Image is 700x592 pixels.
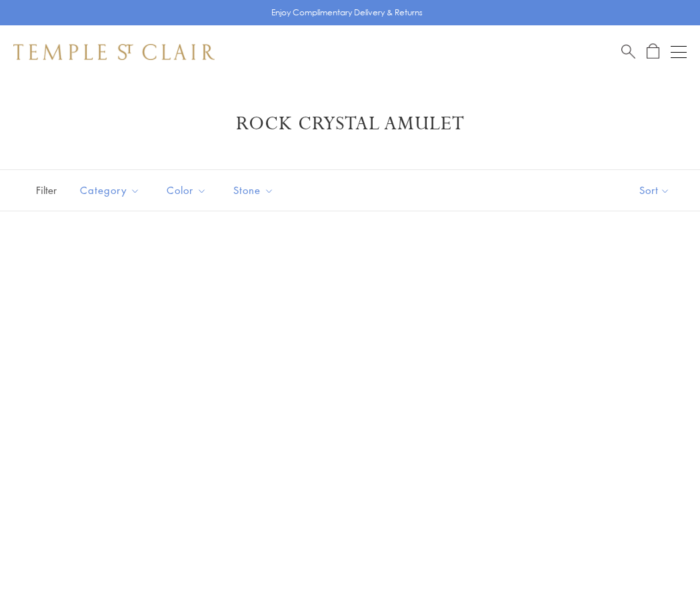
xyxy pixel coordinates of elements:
[621,43,635,60] a: Search
[671,44,687,60] button: Open navigation
[33,112,667,136] h1: Rock Crystal Amulet
[647,43,659,60] a: Open Shopping Bag
[227,182,284,199] span: Stone
[223,175,284,205] button: Stone
[70,175,150,205] button: Category
[73,182,150,199] span: Category
[271,6,423,19] p: Enjoy Complimentary Delivery & Returns
[609,170,700,211] button: Show sort by
[13,44,215,60] img: Temple St. Clair
[157,175,217,205] button: Color
[160,182,217,199] span: Color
